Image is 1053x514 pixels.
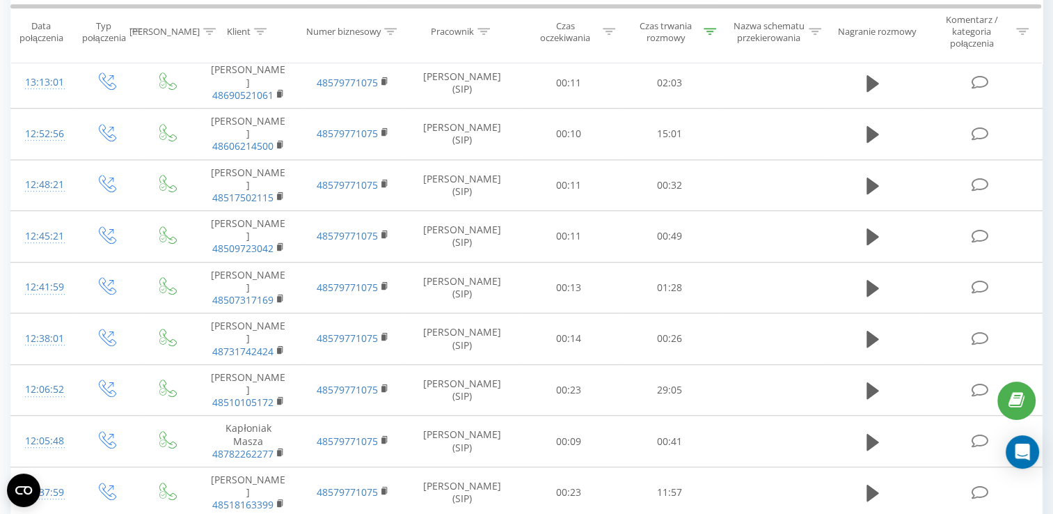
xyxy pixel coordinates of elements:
td: 01:28 [619,262,720,313]
a: 48731742424 [212,345,274,358]
div: Komentarz / kategoria połączenia [931,15,1013,50]
td: 00:11 [518,159,619,211]
a: 48690521061 [212,88,274,102]
div: Data połączenia [11,20,72,44]
a: 48517502115 [212,191,274,204]
font: 12:52:56 [25,127,64,140]
div: Pracownik [431,26,474,38]
font: Kapłoniak Masza [225,421,271,447]
font: [PERSON_NAME] [211,63,285,88]
font: 12:06:52 [25,382,64,396]
a: 48579771075 [317,178,378,192]
td: 00:11 [518,211,619,263]
td: 00:23 [518,364,619,416]
td: 00:13 [518,262,619,313]
font: [PERSON_NAME] [211,371,285,396]
td: 00:10 [518,108,619,159]
td: [PERSON_NAME] (SIP) [406,159,518,211]
div: [PERSON_NAME] [129,26,200,38]
a: 48579771075 [317,229,378,242]
td: 00:14 [518,313,619,365]
div: Typ połączenia [82,20,126,44]
button: Otwórz widżet CMP [7,474,40,507]
a: 48579771075 [317,76,378,89]
font: 11:37:59 [25,485,64,499]
font: [PERSON_NAME] [211,114,285,140]
a: 48518163399 [212,498,274,511]
a: 48507317169 [212,293,274,306]
font: 13:13:01 [25,75,64,88]
td: [PERSON_NAME] (SIP) [406,313,518,365]
div: Czas trwania rozmowy [631,20,700,44]
div: Nagranie rozmowy [838,26,917,38]
font: [PERSON_NAME] [211,217,285,242]
td: [PERSON_NAME] (SIP) [406,108,518,159]
td: 00:32 [619,159,720,211]
td: [PERSON_NAME] (SIP) [406,262,518,313]
a: 48606214500 [212,139,274,153]
a: 48509723042 [212,242,274,255]
div: Numer biznesowy [306,26,381,38]
td: [PERSON_NAME] (SIP) [406,364,518,416]
a: 48579771075 [317,485,378,499]
td: [PERSON_NAME] (SIP) [406,211,518,263]
font: 12:41:59 [25,280,64,293]
font: [PERSON_NAME] [211,166,285,192]
a: 48579771075 [317,281,378,294]
font: 12:45:21 [25,229,64,242]
td: [PERSON_NAME] (SIP) [406,416,518,467]
a: 48579771075 [317,383,378,396]
font: [PERSON_NAME] [211,319,285,345]
font: [PERSON_NAME] [211,473,285,499]
td: 00:49 [619,211,720,263]
td: 00:41 [619,416,720,467]
td: 00:09 [518,416,619,467]
a: 48579771075 [317,127,378,140]
a: 48579771075 [317,332,378,345]
a: 48579771075 [317,435,378,448]
font: 12:05:48 [25,434,64,447]
td: 29:05 [619,364,720,416]
div: Klient [227,26,251,38]
font: [PERSON_NAME] [211,268,285,294]
div: Nazwa schematu przekierowania [732,20,805,44]
td: 15:01 [619,108,720,159]
div: Otwórz komunikator Intercom Messenger [1006,435,1039,469]
td: [PERSON_NAME] (SIP) [406,57,518,109]
a: 48782262277 [212,447,274,460]
font: 12:38:01 [25,332,64,345]
td: 02:03 [619,57,720,109]
td: 00:26 [619,313,720,365]
td: 00:11 [518,57,619,109]
a: 48510105172 [212,396,274,409]
font: 12:48:21 [25,178,64,191]
div: Czas oczekiwania [531,20,600,44]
